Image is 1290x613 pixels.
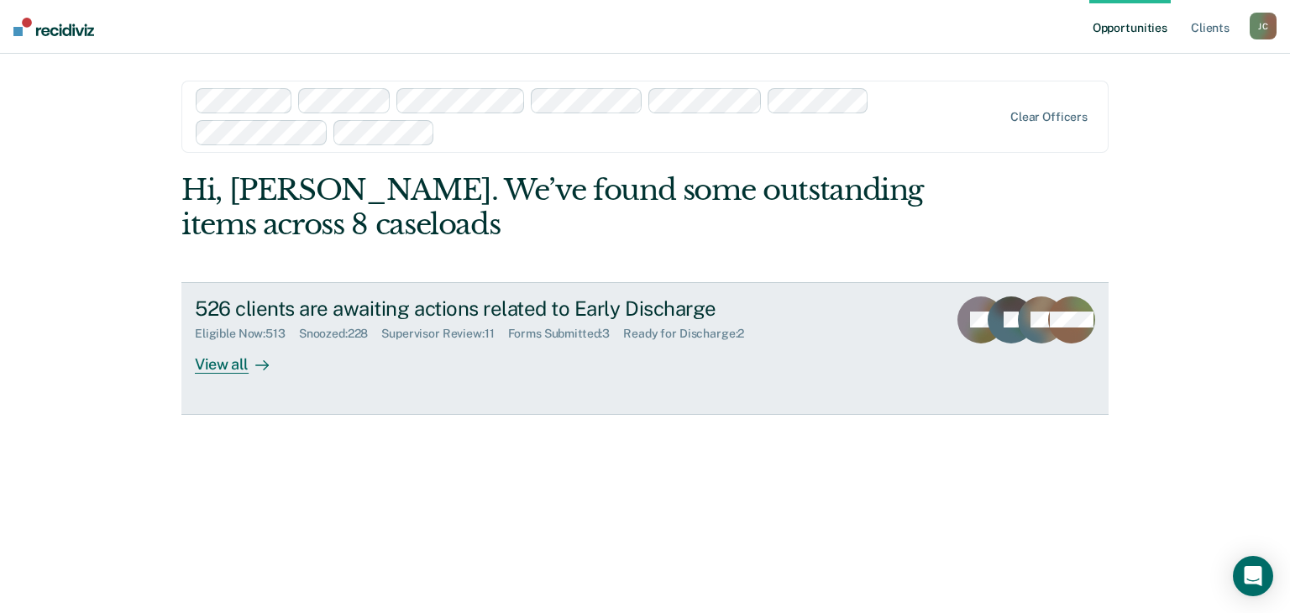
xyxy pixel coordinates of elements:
div: 526 clients are awaiting actions related to Early Discharge [195,296,784,321]
div: Clear officers [1010,110,1088,124]
div: Supervisor Review : 11 [381,327,507,341]
img: Recidiviz [13,18,94,36]
div: Open Intercom Messenger [1233,556,1273,596]
div: J C [1250,13,1277,39]
div: Hi, [PERSON_NAME]. We’ve found some outstanding items across 8 caseloads [181,173,923,242]
div: Forms Submitted : 3 [508,327,624,341]
div: Ready for Discharge : 2 [623,327,758,341]
div: Snoozed : 228 [299,327,382,341]
button: JC [1250,13,1277,39]
div: Eligible Now : 513 [195,327,299,341]
a: 526 clients are awaiting actions related to Early DischargeEligible Now:513Snoozed:228Supervisor ... [181,282,1109,415]
div: View all [195,341,289,374]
